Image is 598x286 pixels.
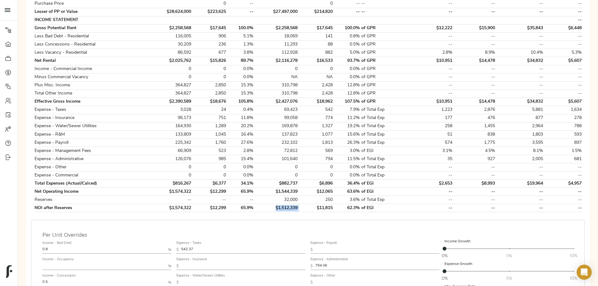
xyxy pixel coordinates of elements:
[34,188,149,196] td: Net Operating Income
[299,106,333,114] td: 542
[407,188,453,196] td: --
[176,274,225,278] label: Expense - Water/Sewer Utilities
[361,171,407,180] td: of Total Exp
[407,180,453,188] td: $2,653
[299,188,333,196] td: $12,065
[254,114,299,122] td: 99,058
[149,81,192,89] td: 364,827
[544,147,582,155] td: 1.5%
[254,163,299,171] td: 0
[34,114,149,122] td: Expense - Insurance
[227,163,254,171] td: 0.0%
[544,171,582,180] td: --
[34,8,149,16] td: Lesser of PP or Value
[496,171,544,180] td: --
[227,40,254,49] td: 1.3%
[34,147,149,155] td: Expense - Management Fees
[496,8,544,16] td: --
[361,147,407,155] td: of EGI
[227,65,254,73] td: 0.0%
[34,73,149,81] td: Minus Commercial Vacancy
[453,89,496,98] td: --
[176,258,207,261] label: Expense - Insurance
[333,32,361,40] td: 0.8%
[544,155,582,163] td: 681
[361,155,407,163] td: of Total Exp
[361,114,407,122] td: of Total Exp
[299,180,333,188] td: $6,896
[254,180,299,188] td: $882,737
[227,49,254,57] td: 3.8%
[149,171,192,180] td: 0
[149,24,192,32] td: $2,258,568
[299,65,333,73] td: 0
[299,73,333,81] td: NA
[192,65,227,73] td: 0
[407,147,453,155] td: 3.1%
[192,73,227,81] td: 0
[496,49,544,57] td: 10.4%
[496,32,544,40] td: --
[34,57,149,65] td: Net Rental
[544,122,582,130] td: 788
[544,106,582,114] td: 1,634
[227,73,254,81] td: 0.0%
[192,89,227,98] td: 2,850
[192,81,227,89] td: 2,850
[149,196,192,204] td: --
[333,49,361,57] td: 5.0%
[149,114,192,122] td: 96,173
[254,40,299,49] td: 11,293
[192,171,227,180] td: 0
[453,24,496,32] td: $15,900
[544,98,582,106] td: $5,607
[254,57,299,65] td: $2,116,278
[34,24,149,32] td: Gross Potential Rent
[192,40,227,49] td: 236
[149,180,192,188] td: $816,267
[453,188,496,196] td: --
[407,122,453,130] td: 258
[299,171,333,180] td: 0
[227,155,254,163] td: 15.4%
[333,163,361,171] td: 0.0%
[407,32,453,40] td: --
[407,89,453,98] td: --
[299,98,333,106] td: $18,962
[192,57,227,65] td: $15,826
[407,163,453,171] td: --
[333,139,361,147] td: 26.3%
[333,180,361,188] td: 36.4%
[254,196,299,204] td: 32,000
[254,188,299,196] td: $1,544,339
[407,114,453,122] td: 177
[453,131,496,139] td: 838
[299,40,333,49] td: 88
[149,89,192,98] td: 364,827
[496,114,544,122] td: 877
[254,73,299,81] td: NA
[34,122,149,130] td: Expense - Water/Sewer Utilities
[227,98,254,106] td: 105.8%
[42,274,76,278] label: Income - Concessions
[333,89,361,98] td: 12.8%
[34,32,149,40] td: Less Bad Debt - Residential
[192,163,227,171] td: 0
[453,171,496,180] td: --
[407,98,453,106] td: $10,951
[407,131,453,139] td: 51
[496,147,544,155] td: 8.1%
[333,24,361,32] td: 100.0%
[333,196,361,204] td: 3.6%
[496,98,544,106] td: $34,832
[496,180,544,188] td: $19,964
[361,81,407,89] td: of GPR
[227,122,254,130] td: 20.2%
[442,275,448,281] span: 0%
[254,106,299,114] td: 69,423
[453,147,496,155] td: 4.5%
[254,98,299,106] td: $2,427,076
[227,106,254,114] td: 0.4%
[149,155,192,163] td: 126,076
[453,139,496,147] td: 1,775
